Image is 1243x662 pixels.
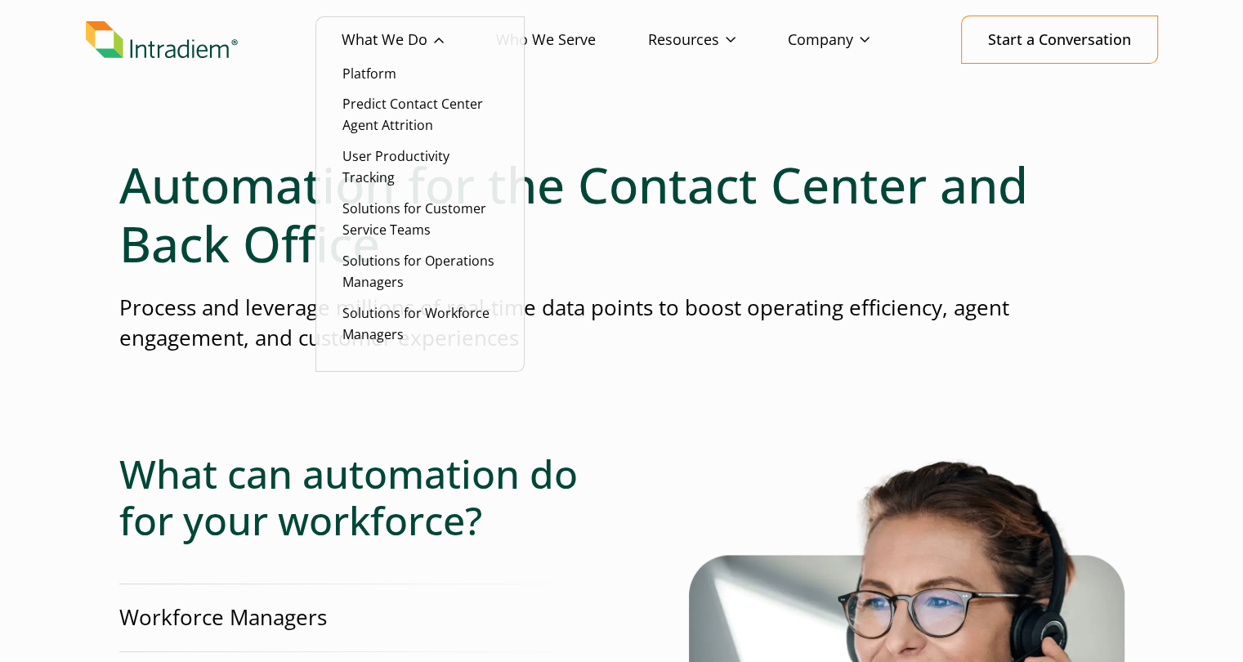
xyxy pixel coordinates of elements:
[342,95,483,134] a: Predict Contact Center Agent Attrition
[961,16,1158,64] a: Start a Conversation
[342,304,490,343] a: Solutions for Workforce Managers
[342,199,486,239] a: Solutions for Customer Service Teams
[342,147,449,186] a: User Productivity Tracking
[86,584,588,652] a: Workforce Managers
[119,293,1125,354] p: Process and leverage millions of real-time data points to boost operating efficiency, agent engag...
[119,450,622,544] h2: What can automation do for your workforce?
[496,16,648,64] a: Who We Serve
[119,602,327,633] p: Workforce Managers
[342,65,396,83] a: Platform
[342,16,496,64] a: What We Do
[86,21,342,59] a: Link to homepage of Intradiem
[119,155,1125,273] h1: Automation for the Contact Center and Back Office
[342,252,494,291] a: Solutions for Operations Managers
[86,21,238,59] img: Intradiem
[648,16,788,64] a: Resources
[788,16,922,64] a: Company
